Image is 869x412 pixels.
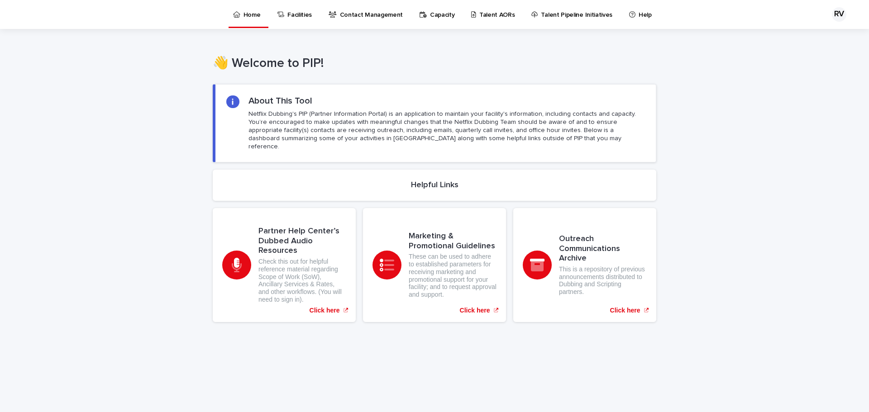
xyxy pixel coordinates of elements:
[559,234,647,264] h3: Outreach Communications Archive
[258,227,346,256] h3: Partner Help Center’s Dubbed Audio Resources
[513,208,656,322] a: Click here
[213,208,356,322] a: Click here
[411,180,458,190] h2: Helpful Links
[832,7,846,22] div: RV
[248,110,645,151] p: Netflix Dubbing's PIP (Partner Information Portal) is an application to maintain your facility's ...
[460,307,490,314] p: Click here
[258,258,346,303] p: Check this out for helpful reference material regarding Scope of Work (SoW), Ancillary Services &...
[559,265,647,296] p: This is a repository of previous announcements distributed to Dubbing and Scripting partners.
[248,95,312,106] h2: About This Tool
[310,307,340,314] p: Click here
[213,56,656,71] h1: 👋 Welcome to PIP!
[409,253,497,298] p: These can be used to adhere to established parameters for receiving marketing and promotional sup...
[610,307,640,314] p: Click here
[363,208,506,322] a: Click here
[409,232,497,251] h3: Marketing & Promotional Guidelines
